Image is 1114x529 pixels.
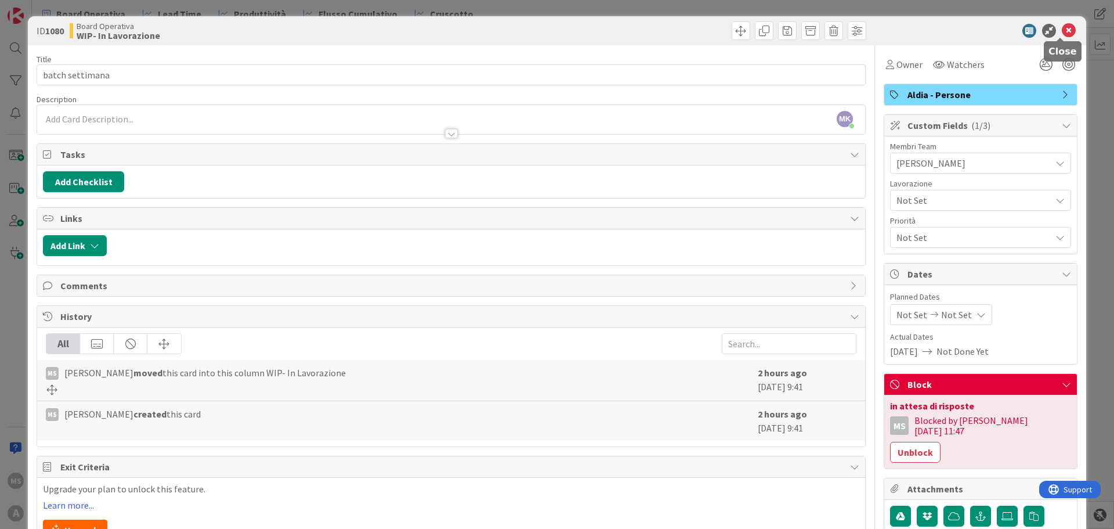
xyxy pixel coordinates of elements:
[758,367,807,379] b: 2 hours ago
[60,211,844,225] span: Links
[43,500,94,510] a: Learn more...
[64,366,346,380] span: [PERSON_NAME] this card into this column WIP- In Lavorazione
[64,407,201,421] span: [PERSON_NAME] this card
[947,57,985,71] span: Watchers
[46,334,80,354] div: All
[890,217,1071,225] div: Priorità
[936,344,989,358] span: Not Done Yet
[896,308,927,322] span: Not Set
[907,377,1056,391] span: Block
[60,310,844,323] span: History
[60,147,844,161] span: Tasks
[907,88,1056,102] span: Aldia - Persone
[907,267,1056,281] span: Dates
[43,235,107,256] button: Add Link
[896,231,1051,244] span: Not Set
[837,111,853,127] span: MK
[941,308,972,322] span: Not Set
[907,118,1056,132] span: Custom Fields
[60,460,844,474] span: Exit Criteria
[37,64,866,85] input: type card name here...
[890,291,1071,303] span: Planned Dates
[914,415,1071,436] div: Blocked by [PERSON_NAME] [DATE] 11:47
[722,333,856,354] input: Search...
[758,407,856,435] div: [DATE] 9:41
[890,179,1071,188] div: Lavorazione
[896,57,923,71] span: Owner
[133,408,167,420] b: created
[758,408,807,420] b: 2 hours ago
[24,2,53,16] span: Support
[45,25,64,37] b: 1080
[77,21,160,31] span: Board Operativa
[896,192,1045,208] span: Not Set
[890,442,941,463] button: Unblock
[43,171,124,192] button: Add Checklist
[133,367,162,379] b: moved
[907,482,1056,496] span: Attachments
[890,344,918,358] span: [DATE]
[890,401,1071,411] div: in attesa di risposte
[46,367,59,380] div: MS
[46,408,59,421] div: MS
[37,94,77,105] span: Description
[37,54,52,64] label: Title
[890,142,1071,150] div: Membri Team
[77,31,160,40] b: WIP- In Lavorazione
[890,416,909,435] div: MS
[1048,46,1077,57] h5: Close
[60,279,844,293] span: Comments
[758,366,856,395] div: [DATE] 9:41
[896,156,1051,170] span: [PERSON_NAME]
[890,331,1071,343] span: Actual Dates
[37,24,64,38] span: ID
[971,120,990,131] span: ( 1/3 )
